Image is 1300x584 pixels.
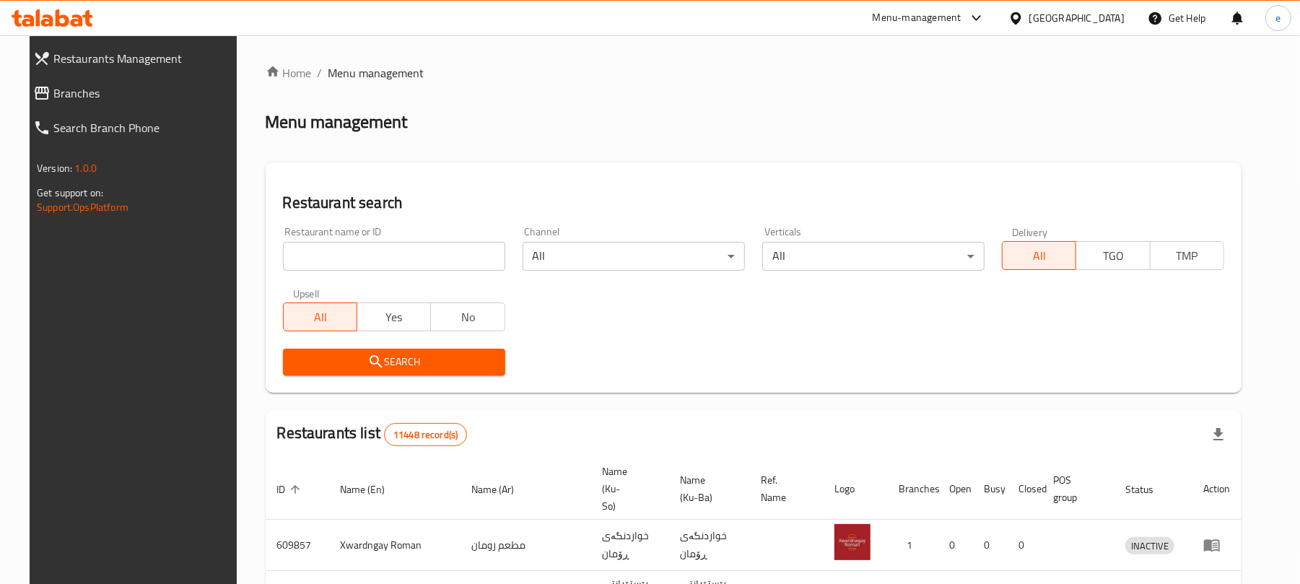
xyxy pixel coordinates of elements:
[283,192,1224,214] h2: Restaurant search
[873,9,961,27] div: Menu-management
[384,423,467,446] div: Total records count
[74,159,97,178] span: 1.0.0
[888,520,938,571] td: 1
[283,349,505,375] button: Search
[37,183,103,202] span: Get support on:
[460,520,590,571] td: مطعم رومان
[973,520,1008,571] td: 0
[1125,481,1172,498] span: Status
[1029,10,1125,26] div: [GEOGRAPHIC_DATA]
[823,458,888,520] th: Logo
[681,471,733,506] span: Name (Ku-Ba)
[277,422,468,446] h2: Restaurants list
[1076,241,1150,270] button: TGO
[266,520,329,571] td: 609857
[22,41,247,76] a: Restaurants Management
[602,463,652,515] span: Name (Ku-So)
[37,159,72,178] span: Version:
[938,520,973,571] td: 0
[266,64,1242,82] nav: breadcrumb
[22,76,247,110] a: Branches
[1203,536,1230,554] div: Menu
[1275,10,1281,26] span: e
[53,84,235,102] span: Branches
[293,288,320,298] label: Upsell
[295,353,494,371] span: Search
[341,481,404,498] span: Name (En)
[1156,245,1218,266] span: TMP
[1125,537,1174,554] div: INACTIVE
[938,458,973,520] th: Open
[973,458,1008,520] th: Busy
[357,302,431,331] button: Yes
[37,198,128,217] a: Support.OpsPlatform
[888,458,938,520] th: Branches
[1008,458,1042,520] th: Closed
[283,302,357,331] button: All
[1002,241,1076,270] button: All
[1201,417,1236,452] div: Export file
[437,307,499,328] span: No
[266,110,408,134] h2: Menu management
[523,242,745,271] div: All
[1054,471,1096,506] span: POS group
[363,307,425,328] span: Yes
[1150,241,1224,270] button: TMP
[430,302,505,331] button: No
[22,110,247,145] a: Search Branch Phone
[834,524,871,560] img: Xwardngay Roman
[318,64,323,82] li: /
[762,471,806,506] span: Ref. Name
[590,520,669,571] td: خواردنگەی ڕۆمان
[283,242,505,271] input: Search for restaurant name or ID..
[1008,520,1042,571] td: 0
[53,119,235,136] span: Search Branch Phone
[471,481,533,498] span: Name (Ar)
[385,428,466,442] span: 11448 record(s)
[277,481,305,498] span: ID
[1012,227,1048,237] label: Delivery
[289,307,352,328] span: All
[328,64,424,82] span: Menu management
[266,64,312,82] a: Home
[669,520,750,571] td: خواردنگەی ڕۆمان
[1008,245,1070,266] span: All
[53,50,235,67] span: Restaurants Management
[1192,458,1242,520] th: Action
[1125,538,1174,554] span: INACTIVE
[329,520,460,571] td: Xwardngay Roman
[1082,245,1144,266] span: TGO
[762,242,985,271] div: All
